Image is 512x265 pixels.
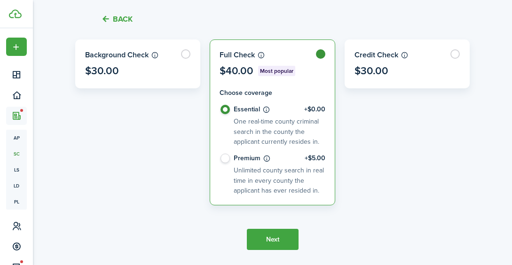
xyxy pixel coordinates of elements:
control-radio-card-description: One real-time county criminal search in the county the applicant currently resides in. [234,117,319,147]
span: +$5.00 [305,154,325,163]
control-radio-card-title: Premium [234,154,325,163]
button: Open menu [6,38,27,56]
a: pl [6,194,27,210]
a: ap [6,130,27,146]
button: Next [247,229,299,250]
h4: Choose coverage [220,88,325,98]
button: Back [101,14,133,24]
a: ls [6,162,27,178]
a: sc [6,146,27,162]
control-radio-card-title: Essential [234,105,325,114]
a: ld [6,178,27,194]
img: TenantCloud [9,9,22,18]
control-radio-card-description: Unlimited county search in real time in every county the applicant has ever resided in. [234,165,324,195]
card-package-label: Credit Check [354,49,460,61]
span: +$0.00 [304,105,325,114]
